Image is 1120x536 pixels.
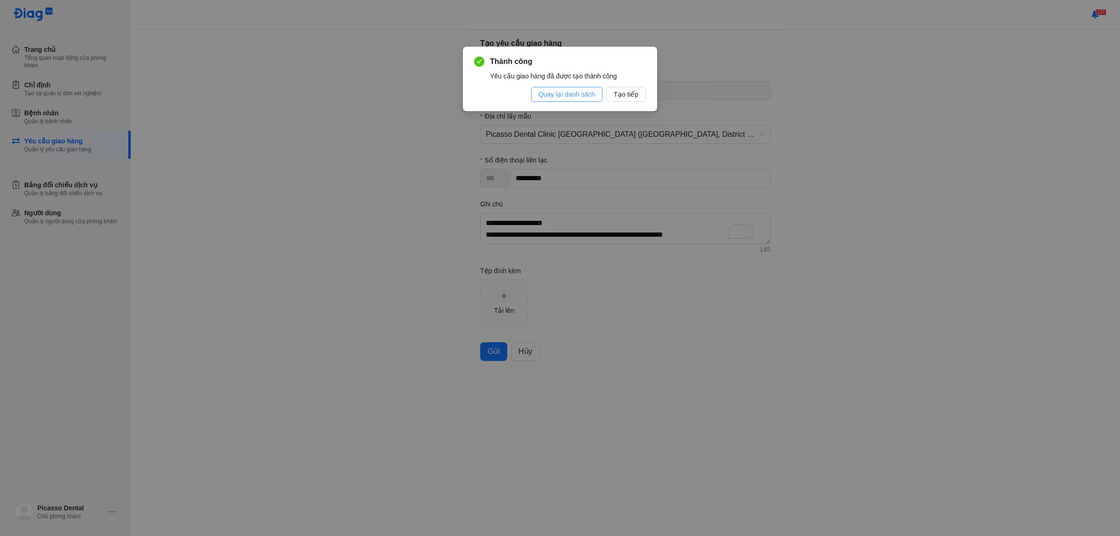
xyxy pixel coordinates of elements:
div: Yêu cầu giao hàng đã được tạo thành công [490,71,646,81]
span: Quay lại danh sách [539,89,595,99]
button: Tạo tiếp [606,87,646,102]
span: check-circle [474,56,484,67]
span: Tạo tiếp [614,89,638,99]
span: Thành công [490,56,646,67]
button: Quay lại danh sách [531,87,602,102]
